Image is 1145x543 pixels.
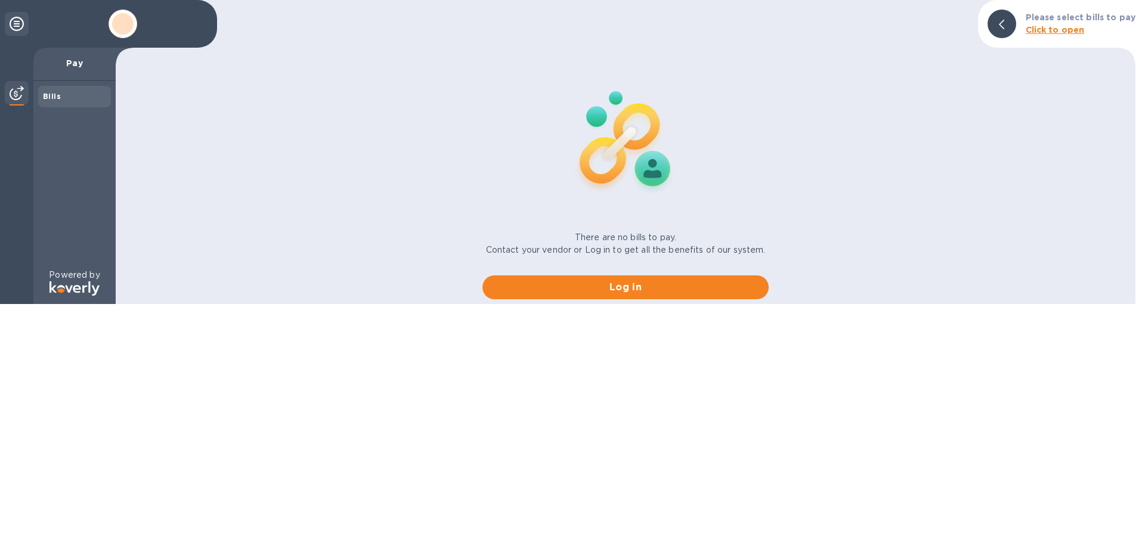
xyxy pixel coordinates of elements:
[486,231,766,256] p: There are no bills to pay. Contact your vendor or Log in to get all the benefits of our system.
[43,92,61,101] b: Bills
[482,275,769,299] button: Log in
[49,281,100,296] img: Logo
[49,269,100,281] p: Powered by
[1026,25,1085,35] b: Click to open
[492,280,759,294] span: Log in
[1026,13,1135,22] b: Please select bills to pay
[43,57,106,69] p: Pay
